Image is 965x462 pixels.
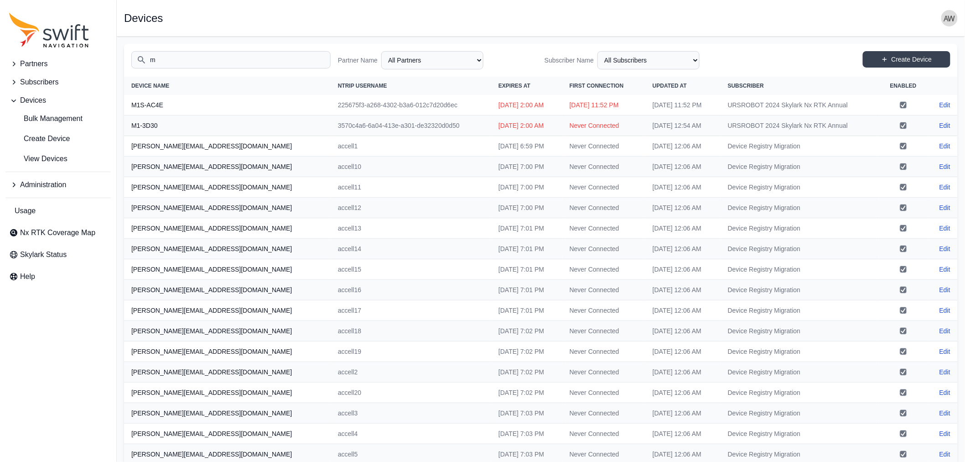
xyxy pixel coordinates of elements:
[491,403,562,424] td: [DATE] 7:03 PM
[124,177,331,198] th: [PERSON_NAME][EMAIL_ADDRESS][DOMAIN_NAME]
[645,424,721,444] td: [DATE] 12:06 AM
[721,341,879,362] td: Device Registry Migration
[15,205,36,216] span: Usage
[5,55,111,73] button: Partners
[9,153,67,164] span: View Devices
[491,321,562,341] td: [DATE] 7:02 PM
[562,321,645,341] td: Never Connected
[331,239,491,259] td: accell14
[331,280,491,300] td: accell16
[5,150,111,168] a: View Devices
[939,162,950,171] a: Edit
[562,218,645,239] td: Never Connected
[331,341,491,362] td: accell19
[491,136,562,157] td: [DATE] 6:59 PM
[939,183,950,192] a: Edit
[491,157,562,177] td: [DATE] 7:00 PM
[939,244,950,253] a: Edit
[331,259,491,280] td: accell15
[597,51,700,69] select: Subscriber
[645,115,721,136] td: [DATE] 12:54 AM
[124,362,331,383] th: [PERSON_NAME][EMAIL_ADDRESS][DOMAIN_NAME]
[20,58,47,69] span: Partners
[5,130,111,148] a: Create Device
[20,227,95,238] span: Nx RTK Coverage Map
[331,198,491,218] td: accell12
[939,347,950,356] a: Edit
[20,77,58,88] span: Subscribers
[491,218,562,239] td: [DATE] 7:01 PM
[331,424,491,444] td: accell4
[131,51,331,68] input: Search
[5,110,111,128] a: Bulk Management
[562,341,645,362] td: Never Connected
[491,362,562,383] td: [DATE] 7:02 PM
[562,198,645,218] td: Never Connected
[721,403,879,424] td: Device Registry Migration
[5,176,111,194] button: Administration
[5,202,111,220] a: Usage
[721,95,879,115] td: URSROBOT 2024 Skylark Nx RTK Annual
[721,177,879,198] td: Device Registry Migration
[491,341,562,362] td: [DATE] 7:02 PM
[562,157,645,177] td: Never Connected
[5,91,111,110] button: Devices
[9,113,83,124] span: Bulk Management
[939,142,950,151] a: Edit
[331,177,491,198] td: accell11
[124,95,331,115] th: M1S-AC4E
[939,429,950,438] a: Edit
[721,77,879,95] th: Subscriber
[939,367,950,377] a: Edit
[5,224,111,242] a: Nx RTK Coverage Map
[124,115,331,136] th: M1-3D30
[941,10,958,26] img: user photo
[562,259,645,280] td: Never Connected
[721,280,879,300] td: Device Registry Migration
[331,95,491,115] td: 225675f3-a268-4302-b3a6-012c7d20d6ec
[939,450,950,459] a: Edit
[124,300,331,321] th: [PERSON_NAME][EMAIL_ADDRESS][DOMAIN_NAME]
[562,403,645,424] td: Never Connected
[645,259,721,280] td: [DATE] 12:06 AM
[331,403,491,424] td: accell3
[124,280,331,300] th: [PERSON_NAME][EMAIL_ADDRESS][DOMAIN_NAME]
[562,383,645,403] td: Never Connected
[20,95,46,106] span: Devices
[331,157,491,177] td: accell10
[939,100,950,110] a: Edit
[338,56,378,65] label: Partner Name
[491,198,562,218] td: [DATE] 7:00 PM
[645,341,721,362] td: [DATE] 12:06 AM
[721,362,879,383] td: Device Registry Migration
[653,83,687,89] span: Updated At
[5,268,111,286] a: Help
[939,388,950,397] a: Edit
[721,321,879,341] td: Device Registry Migration
[645,239,721,259] td: [DATE] 12:06 AM
[124,321,331,341] th: [PERSON_NAME][EMAIL_ADDRESS][DOMAIN_NAME]
[562,239,645,259] td: Never Connected
[721,300,879,321] td: Device Registry Migration
[721,136,879,157] td: Device Registry Migration
[939,409,950,418] a: Edit
[124,403,331,424] th: [PERSON_NAME][EMAIL_ADDRESS][DOMAIN_NAME]
[645,95,721,115] td: [DATE] 11:52 PM
[562,424,645,444] td: Never Connected
[124,136,331,157] th: [PERSON_NAME][EMAIL_ADDRESS][DOMAIN_NAME]
[562,115,645,136] td: Never Connected
[124,157,331,177] th: [PERSON_NAME][EMAIL_ADDRESS][DOMAIN_NAME]
[939,121,950,130] a: Edit
[124,198,331,218] th: [PERSON_NAME][EMAIL_ADDRESS][DOMAIN_NAME]
[331,136,491,157] td: accell1
[331,362,491,383] td: accell2
[381,51,483,69] select: Partner Name
[939,265,950,274] a: Edit
[5,246,111,264] a: Skylark Status
[645,383,721,403] td: [DATE] 12:06 AM
[721,424,879,444] td: Device Registry Migration
[491,239,562,259] td: [DATE] 7:01 PM
[645,136,721,157] td: [DATE] 12:06 AM
[20,271,35,282] span: Help
[498,83,530,89] span: Expires At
